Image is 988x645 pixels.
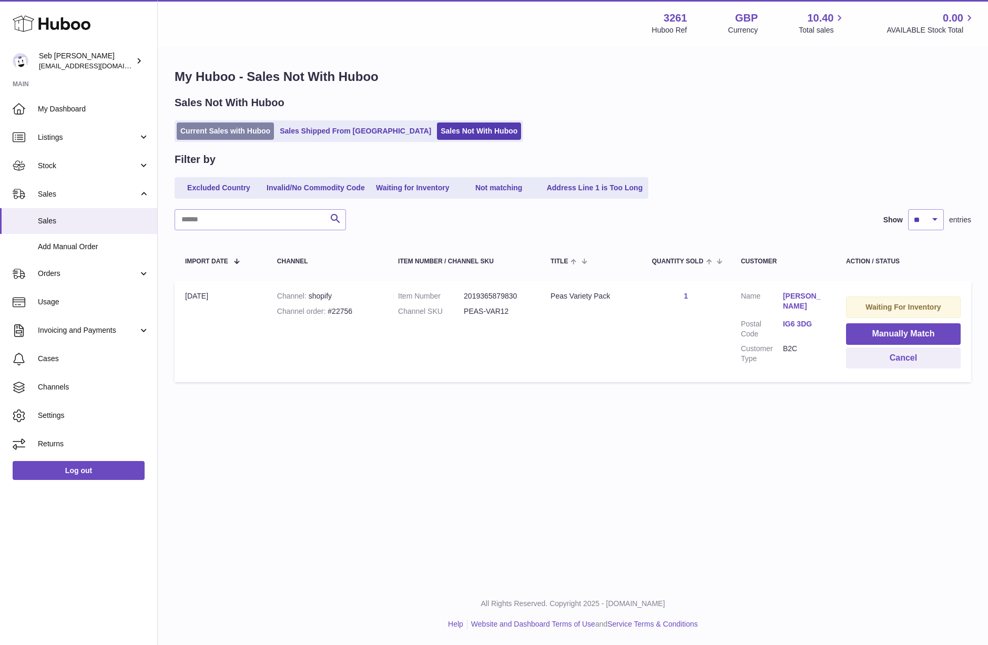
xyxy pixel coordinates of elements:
button: Cancel [846,347,961,369]
p: All Rights Reserved. Copyright 2025 - [DOMAIN_NAME] [166,599,980,609]
a: Log out [13,461,145,480]
span: 0.00 [943,11,963,25]
span: entries [949,215,971,225]
span: Usage [38,297,149,307]
div: Channel [277,258,377,265]
a: Current Sales with Huboo [177,122,274,140]
a: Website and Dashboard Terms of Use [471,620,595,628]
div: Currency [728,25,758,35]
span: My Dashboard [38,104,149,114]
td: [DATE] [175,281,267,382]
a: Help [448,620,463,628]
dt: Postal Code [741,319,783,339]
a: Service Terms & Conditions [607,620,698,628]
strong: GBP [735,11,758,25]
div: Seb [PERSON_NAME] [39,51,134,71]
h1: My Huboo - Sales Not With Huboo [175,68,971,85]
span: Settings [38,411,149,421]
button: Manually Match [846,323,961,345]
span: Title [551,258,568,265]
dt: Customer Type [741,344,783,364]
dd: B2C [783,344,825,364]
span: Channels [38,382,149,392]
dt: Channel SKU [398,306,464,316]
h2: Filter by [175,152,216,167]
span: Import date [185,258,228,265]
label: Show [883,215,903,225]
span: [EMAIL_ADDRESS][DOMAIN_NAME] [39,62,155,70]
div: Peas Variety Pack [551,291,631,301]
a: IG6 3DG [783,319,825,329]
span: Cases [38,354,149,364]
strong: Channel order [277,307,328,315]
span: Add Manual Order [38,242,149,252]
h2: Sales Not With Huboo [175,96,284,110]
a: Address Line 1 is Too Long [543,179,647,197]
a: Sales Not With Huboo [437,122,521,140]
span: AVAILABLE Stock Total [887,25,975,35]
div: Item Number / Channel SKU [398,258,529,265]
strong: Waiting For Inventory [865,303,941,311]
dd: 2019365879830 [464,291,529,301]
a: [PERSON_NAME] [783,291,825,311]
span: Invoicing and Payments [38,325,138,335]
a: Excluded Country [177,179,261,197]
a: 10.40 Total sales [799,11,846,35]
span: Total sales [799,25,846,35]
dt: Name [741,291,783,314]
strong: 3261 [664,11,687,25]
a: Sales Shipped From [GEOGRAPHIC_DATA] [276,122,435,140]
a: 0.00 AVAILABLE Stock Total [887,11,975,35]
img: ecom@bravefoods.co.uk [13,53,28,69]
dd: PEAS-VAR12 [464,306,529,316]
span: 10.40 [807,11,833,25]
a: Invalid/No Commodity Code [263,179,369,197]
span: Quantity Sold [652,258,704,265]
dt: Item Number [398,291,464,301]
div: Customer [741,258,825,265]
div: Huboo Ref [652,25,687,35]
span: Returns [38,439,149,449]
a: Not matching [457,179,541,197]
a: Waiting for Inventory [371,179,455,197]
span: Sales [38,189,138,199]
div: Action / Status [846,258,961,265]
span: Listings [38,132,138,142]
div: #22756 [277,306,377,316]
strong: Channel [277,292,309,300]
a: 1 [684,292,688,300]
div: shopify [277,291,377,301]
span: Orders [38,269,138,279]
span: Sales [38,216,149,226]
li: and [467,619,698,629]
span: Stock [38,161,138,171]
